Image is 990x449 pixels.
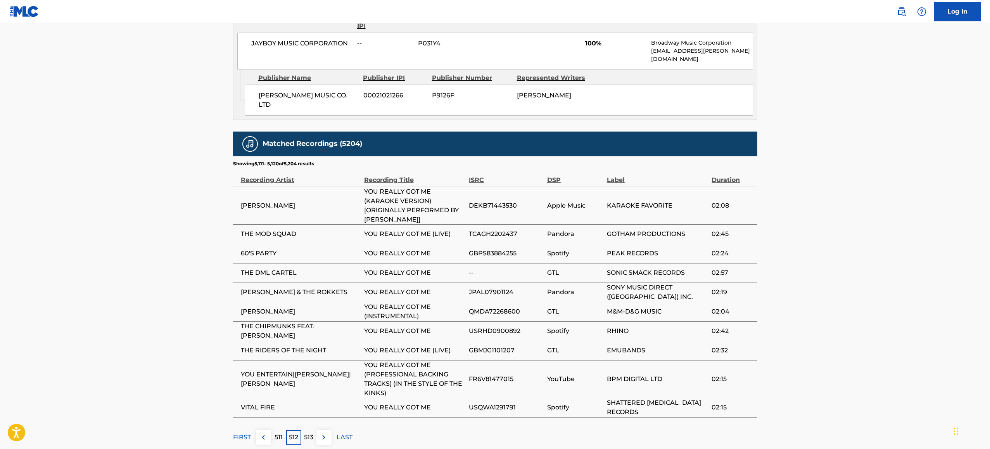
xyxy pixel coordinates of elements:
[712,307,753,316] span: 02:04
[364,302,465,321] span: YOU REALLY GOT ME (INSTRUMENTAL)
[607,398,708,417] span: SHATTERED [MEDICAL_DATA] RECORDS
[517,73,596,83] div: Represented Writers
[364,187,465,224] span: YOU REALLY GOT ME (KARAOKE VERSION) [ORIGINALLY PERFORMED BY [PERSON_NAME]]
[432,91,511,100] span: P9126F
[364,268,465,277] span: YOU REALLY GOT ME
[712,268,753,277] span: 02:57
[712,229,753,239] span: 02:45
[651,39,752,47] p: Broadway Music Corporation
[233,160,314,167] p: Showing 5,111 - 5,120 of 5,204 results
[245,139,255,149] img: Matched Recordings
[607,374,708,384] span: BPM DIGITAL LTD
[712,249,753,258] span: 02:24
[259,433,268,442] img: left
[651,47,752,63] p: [EMAIL_ADDRESS][PERSON_NAME][DOMAIN_NAME]
[607,307,708,316] span: M&M-D&G MUSIC
[363,73,426,83] div: Publisher IPI
[469,167,543,185] div: ISRC
[951,412,990,449] iframe: Chat Widget
[9,6,39,17] img: MLC Logo
[712,346,753,355] span: 02:32
[469,346,543,355] span: GBMJG1101207
[363,91,426,100] span: 00021021266
[934,2,981,21] a: Log In
[914,4,930,19] div: Help
[337,433,352,442] p: LAST
[304,433,313,442] p: 513
[547,326,603,336] span: Spotify
[241,403,360,412] span: VITAL FIRE
[263,139,362,148] h5: Matched Recordings (5204)
[547,229,603,239] span: Pandora
[259,91,358,109] span: [PERSON_NAME] MUSIC CO. LTD
[364,346,465,355] span: YOU REALLY GOT ME (LIVE)
[607,167,708,185] div: Label
[712,288,753,297] span: 02:19
[469,307,543,316] span: QMDA72268600
[241,370,360,388] span: YOU ENTERTAIN|[PERSON_NAME]|[PERSON_NAME]
[469,288,543,297] span: JPAL07901124
[607,268,708,277] span: SONIC SMACK RECORDS
[241,201,360,210] span: [PERSON_NAME]
[547,167,603,185] div: DSP
[607,326,708,336] span: RHINO
[364,167,465,185] div: Recording Title
[607,201,708,210] span: KARAOKE FAVORITE
[469,268,543,277] span: --
[364,403,465,412] span: YOU REALLY GOT ME
[241,346,360,355] span: THE RIDERS OF THE NIGHT
[275,433,283,442] p: 511
[547,374,603,384] span: YouTube
[241,288,360,297] span: [PERSON_NAME] & THE ROKKETS
[917,7,926,16] img: help
[364,361,465,398] span: YOU REALLY GOT ME (PROFESSIONAL BACKING TRACKS) (IN THE STYLE OF THE KINKS)
[241,307,360,316] span: [PERSON_NAME]
[241,229,360,239] span: THE MOD SQUAD
[289,433,298,442] p: 512
[357,39,412,48] span: --
[547,346,603,355] span: GTL
[547,403,603,412] span: Spotify
[469,403,543,412] span: USQWA1291791
[607,346,708,355] span: EMUBANDS
[364,288,465,297] span: YOU REALLY GOT ME
[469,374,543,384] span: FR6V81477015
[517,92,571,99] span: [PERSON_NAME]
[364,326,465,336] span: YOU REALLY GOT ME
[607,249,708,258] span: PEAK RECORDS
[954,420,958,443] div: Drag
[241,268,360,277] span: THE DML CARTEL
[712,201,753,210] span: 02:08
[607,283,708,302] span: SONY MUSIC DIRECT ([GEOGRAPHIC_DATA]) INC.
[241,249,360,258] span: 60'S PARTY
[712,374,753,384] span: 02:15
[547,268,603,277] span: GTL
[241,167,360,185] div: Recording Artist
[469,249,543,258] span: GBPS83884255
[547,288,603,297] span: Pandora
[585,39,645,48] span: 100%
[233,433,251,442] p: FIRST
[364,249,465,258] span: YOU REALLY GOT ME
[319,433,328,442] img: right
[712,326,753,336] span: 02:42
[547,201,603,210] span: Apple Music
[547,307,603,316] span: GTL
[469,229,543,239] span: TCAGH2202437
[364,229,465,239] span: YOU REALLY GOT ME (LIVE)
[894,4,909,19] a: Public Search
[712,403,753,412] span: 02:15
[251,39,352,48] span: JAYBOY MUSIC CORPORATION
[418,39,493,48] span: P031Y4
[547,249,603,258] span: Spotify
[607,229,708,239] span: GOTHAM PRODUCTIONS
[469,201,543,210] span: DEKB71443530
[897,7,906,16] img: search
[469,326,543,336] span: USRHD0900892
[258,73,357,83] div: Publisher Name
[432,73,511,83] div: Publisher Number
[712,167,753,185] div: Duration
[241,322,360,340] span: THE CHIPMUNKS FEAT. [PERSON_NAME]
